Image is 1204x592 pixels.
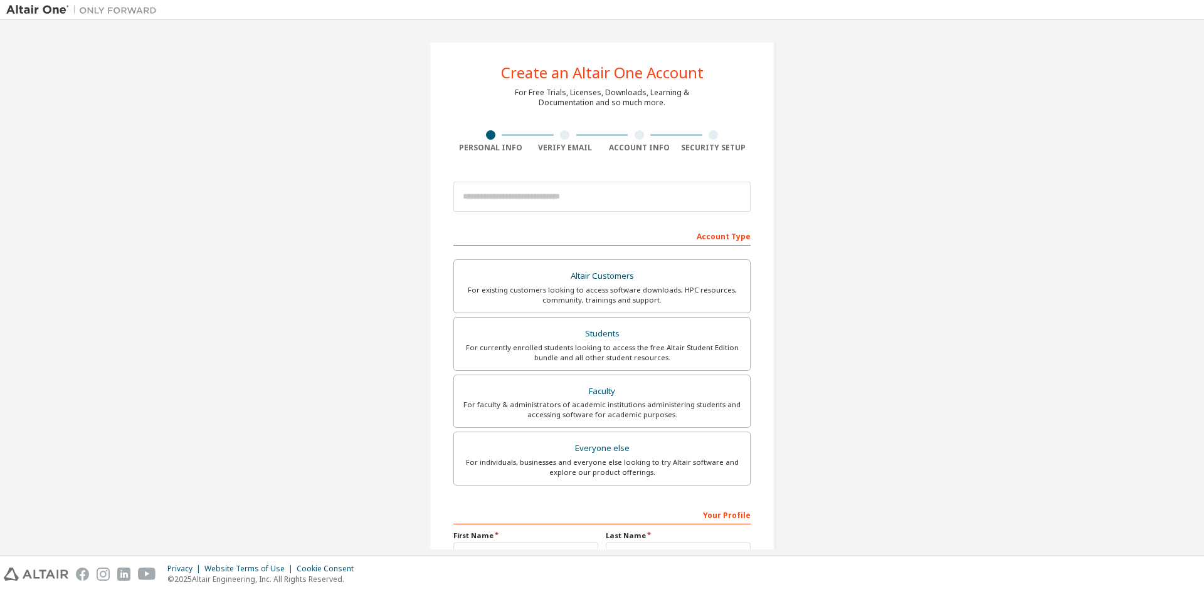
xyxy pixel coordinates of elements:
[453,226,751,246] div: Account Type
[204,564,297,574] div: Website Terms of Use
[97,568,110,581] img: instagram.svg
[167,564,204,574] div: Privacy
[515,88,689,108] div: For Free Trials, Licenses, Downloads, Learning & Documentation and so much more.
[606,531,751,541] label: Last Name
[528,143,603,153] div: Verify Email
[462,325,742,343] div: Students
[167,574,361,584] p: © 2025 Altair Engineering, Inc. All Rights Reserved.
[6,4,163,16] img: Altair One
[453,531,598,541] label: First Name
[462,400,742,420] div: For faculty & administrators of academic institutions administering students and accessing softwa...
[462,343,742,363] div: For currently enrolled students looking to access the free Altair Student Edition bundle and all ...
[297,564,361,574] div: Cookie Consent
[453,504,751,524] div: Your Profile
[117,568,130,581] img: linkedin.svg
[462,440,742,457] div: Everyone else
[462,383,742,400] div: Faculty
[4,568,68,581] img: altair_logo.svg
[138,568,156,581] img: youtube.svg
[462,285,742,305] div: For existing customers looking to access software downloads, HPC resources, community, trainings ...
[501,65,704,80] div: Create an Altair One Account
[76,568,89,581] img: facebook.svg
[602,143,677,153] div: Account Info
[677,143,751,153] div: Security Setup
[462,457,742,477] div: For individuals, businesses and everyone else looking to try Altair software and explore our prod...
[462,267,742,285] div: Altair Customers
[453,143,528,153] div: Personal Info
